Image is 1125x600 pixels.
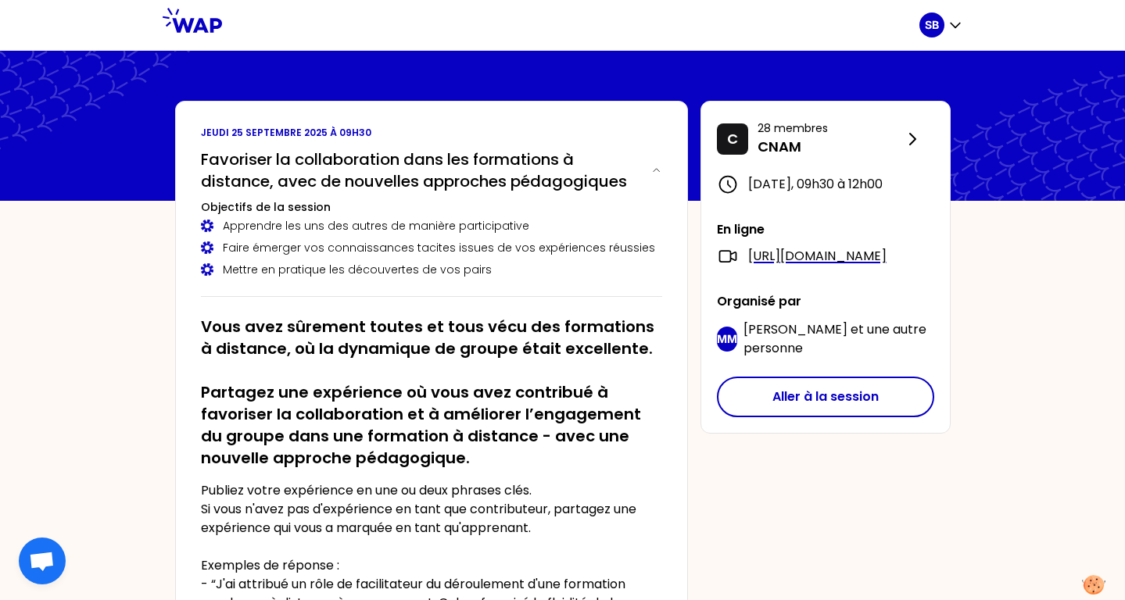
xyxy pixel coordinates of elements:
div: Open chat [19,537,66,584]
span: une autre personne [743,320,926,357]
button: Favoriser la collaboration dans les formations à distance, avec de nouvelles approches pédagogiques [201,148,662,192]
p: 28 membres [758,120,903,136]
p: Organisé par [717,292,934,311]
p: SB [925,17,939,33]
button: Aller à la session [717,377,934,417]
p: En ligne [717,220,934,239]
p: jeudi 25 septembre 2025 à 09h30 [201,127,662,139]
div: Mettre en pratique les découvertes de vos pairs [201,262,662,277]
h2: Vous avez sûrement toutes et tous vécu des formations à distance, où la dynamique de groupe était... [201,316,662,469]
p: CNAM [758,136,903,158]
span: [PERSON_NAME] [743,320,847,338]
div: [DATE] , 09h30 à 12h00 [717,173,934,195]
button: SB [919,12,963,37]
h3: Objectifs de la session [201,199,662,215]
div: Apprendre les uns des autres de manière participative [201,218,662,234]
h2: Favoriser la collaboration dans les formations à distance, avec de nouvelles approches pédagogiques [201,148,640,192]
p: et [743,320,934,358]
p: C [727,128,738,150]
a: [URL][DOMAIN_NAME] [748,247,887,266]
p: MM [717,331,737,347]
div: Faire émerger vos connaissances tacites issues de vos expériences réussies [201,240,662,255]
